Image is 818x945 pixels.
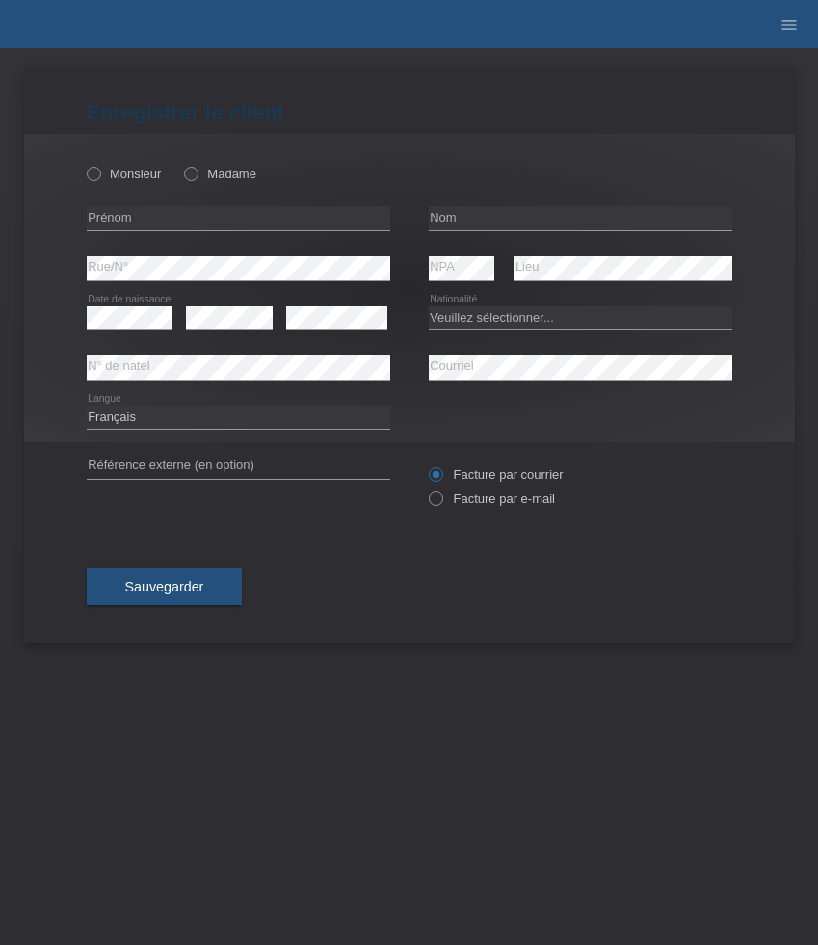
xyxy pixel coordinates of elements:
[770,18,808,30] a: menu
[184,167,256,181] label: Madame
[429,491,555,506] label: Facture par e-mail
[429,467,564,482] label: Facture par courrier
[125,579,204,594] span: Sauvegarder
[429,491,441,515] input: Facture par e-mail
[87,100,732,124] h1: Enregistrer le client
[87,167,99,179] input: Monsieur
[184,167,197,179] input: Madame
[779,15,799,35] i: menu
[87,568,243,605] button: Sauvegarder
[87,167,162,181] label: Monsieur
[429,467,441,491] input: Facture par courrier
